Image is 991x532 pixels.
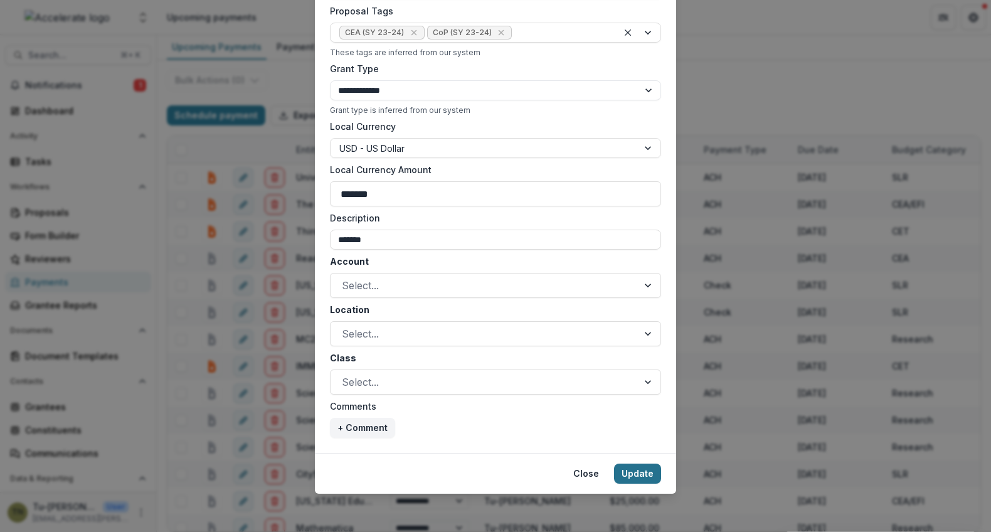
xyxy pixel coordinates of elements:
button: Close [566,464,607,484]
span: CoP (SY 23-24) [433,28,492,37]
button: Update [614,464,661,484]
label: Location [330,303,654,316]
button: + Comment [330,418,395,438]
label: Grant Type [330,62,654,75]
label: Local Currency [330,120,396,133]
div: Grant type is inferred from our system [330,105,661,115]
label: Class [330,351,654,364]
label: Local Currency Amount [330,163,654,176]
label: Comments [330,400,654,413]
div: Remove CoP (SY 23-24) [495,26,507,39]
label: Proposal Tags [330,4,654,18]
div: Clear selected options [620,25,635,40]
span: CEA (SY 23-24) [345,28,404,37]
label: Description [330,211,654,225]
label: Account [330,255,654,268]
div: Remove CEA (SY 23-24) [408,26,420,39]
div: These tags are inferred from our system [330,48,661,57]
